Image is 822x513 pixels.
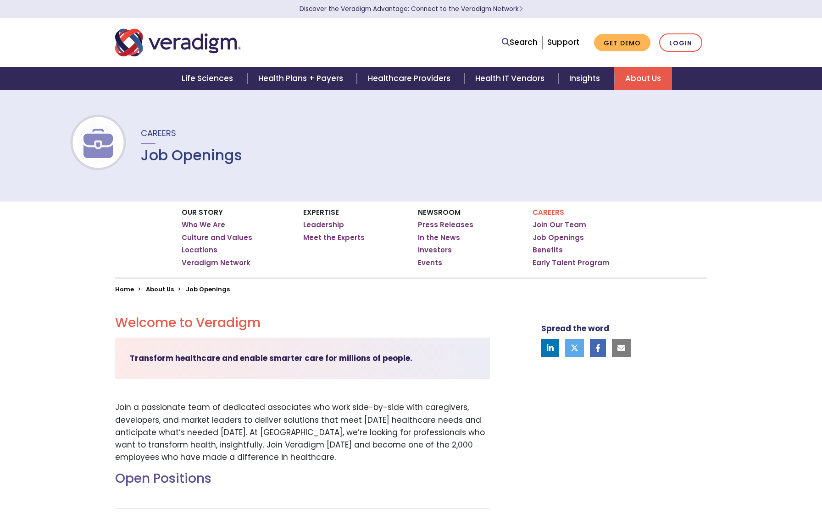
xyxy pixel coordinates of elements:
[502,36,538,49] a: Search
[303,233,365,242] a: Meet the Experts
[418,258,442,267] a: Events
[303,220,344,229] a: Leadership
[533,258,610,267] a: Early Talent Program
[247,67,357,90] a: Health Plans + Payers
[519,5,523,13] span: Learn More
[418,220,473,229] a: Press Releases
[182,246,217,255] a: Locations
[418,246,452,255] a: Investors
[115,27,241,58] img: Veradigm logo
[115,471,490,486] h2: Open Positions
[357,67,464,90] a: Healthcare Providers
[547,37,579,48] a: Support
[464,67,558,90] a: Health IT Vendors
[115,285,134,294] a: Home
[533,220,586,229] a: Join Our Team
[141,147,242,164] h1: Job Openings
[182,220,225,229] a: Who We Are
[659,33,702,52] a: Login
[146,285,174,294] a: About Us
[182,258,250,267] a: Veradigm Network
[130,353,412,364] strong: Transform healthcare and enable smarter care for millions of people.
[533,233,584,242] a: Job Openings
[171,67,247,90] a: Life Sciences
[182,233,252,242] a: Culture and Values
[300,5,523,13] a: Discover the Veradigm Advantage: Connect to the Veradigm NetworkLearn More
[558,67,614,90] a: Insights
[614,67,672,90] a: About Us
[594,34,650,52] a: Get Demo
[141,127,176,139] span: Careers
[115,401,490,464] p: Join a passionate team of dedicated associates who work side-by-side with caregivers, developers,...
[115,315,490,331] h2: Welcome to Veradigm
[541,323,609,334] strong: Spread the word
[533,246,563,255] a: Benefits
[418,233,460,242] a: In the News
